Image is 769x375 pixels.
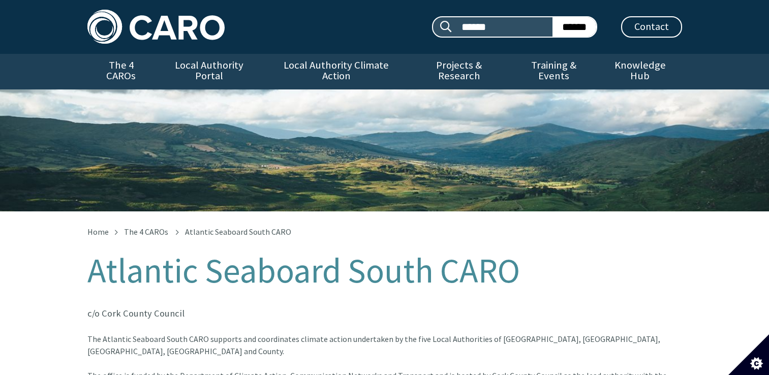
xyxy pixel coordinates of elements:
[87,227,109,237] a: Home
[598,54,682,89] a: Knowledge Hub
[155,54,264,89] a: Local Authority Portal
[409,54,509,89] a: Projects & Research
[87,334,660,356] font: The Atlantic Seaboard South CARO supports and coordinates climate action undertaken by the five L...
[87,10,225,44] img: Caro logo
[124,227,168,237] a: The 4 CAROs
[621,16,682,38] a: Contact
[728,334,769,375] button: Set cookie preferences
[87,306,682,321] p: c/o Cork County Council
[264,54,409,89] a: Local Authority Climate Action
[509,54,598,89] a: Training & Events
[87,252,682,290] h1: Atlantic Seaboard South CARO
[87,54,155,89] a: The 4 CAROs
[185,227,291,237] span: Atlantic Seaboard South CARO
